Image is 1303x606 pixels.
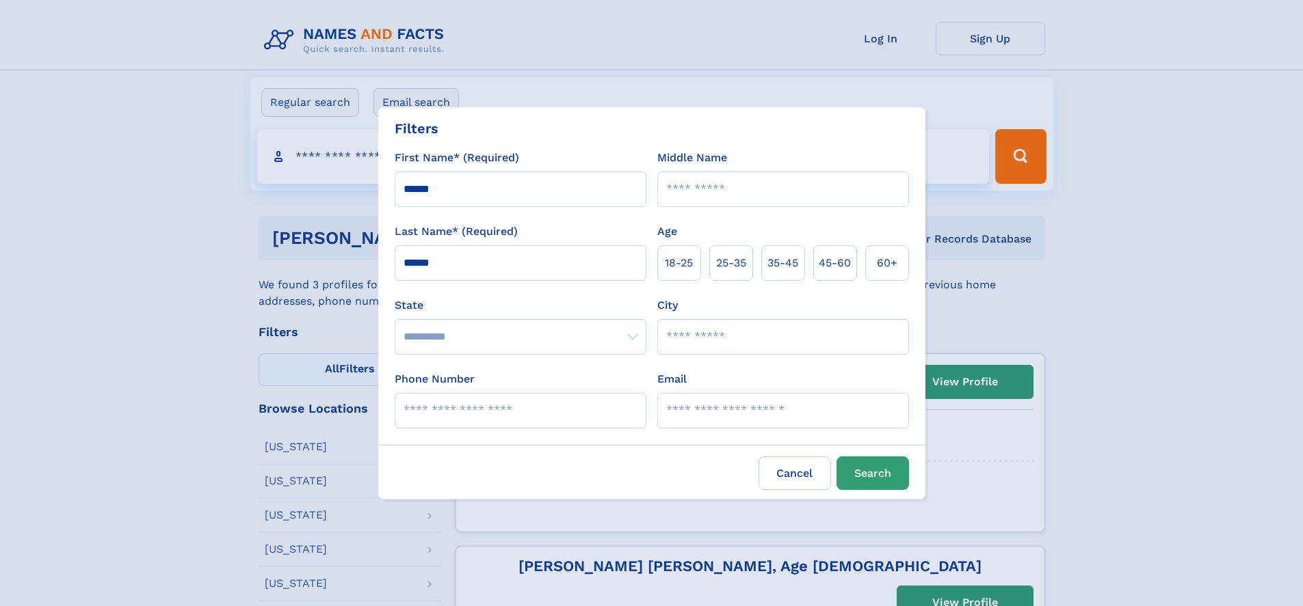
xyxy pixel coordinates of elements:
[665,255,693,271] span: 18‑25
[395,150,519,166] label: First Name* (Required)
[395,118,438,139] div: Filters
[716,255,746,271] span: 25‑35
[819,255,851,271] span: 45‑60
[395,371,475,387] label: Phone Number
[395,223,518,240] label: Last Name* (Required)
[837,456,909,490] button: Search
[657,223,677,240] label: Age
[657,150,727,166] label: Middle Name
[657,371,687,387] label: Email
[395,297,646,314] label: State
[767,255,798,271] span: 35‑45
[759,456,831,490] label: Cancel
[877,255,897,271] span: 60+
[657,297,678,314] label: City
